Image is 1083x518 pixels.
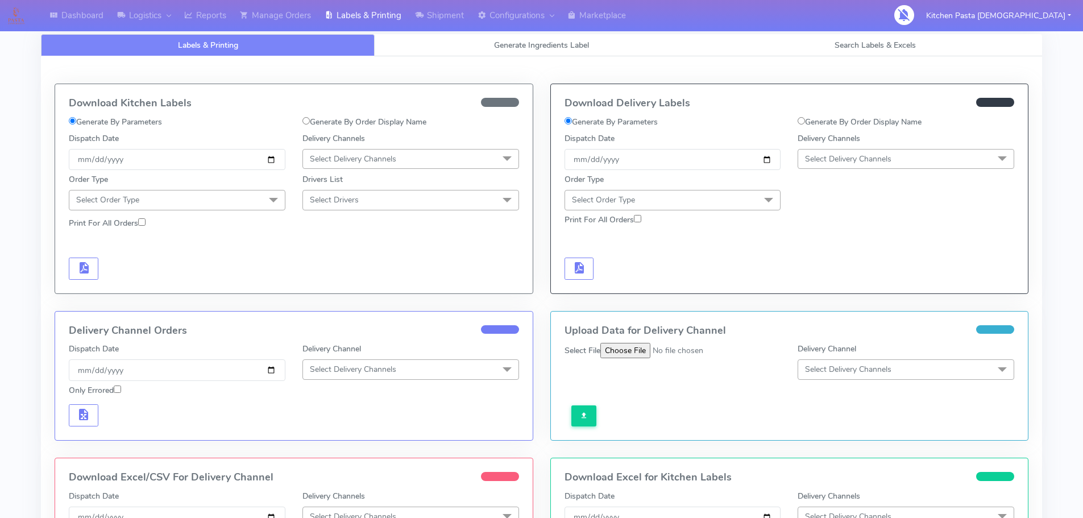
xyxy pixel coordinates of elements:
span: Select Delivery Channels [310,154,396,164]
input: Generate By Parameters [565,117,572,125]
label: Dispatch Date [69,343,119,355]
input: Print For All Orders [634,215,641,222]
label: Delivery Channels [798,490,860,502]
label: Dispatch Date [69,132,119,144]
label: Dispatch Date [565,132,615,144]
input: Generate By Order Display Name [302,117,310,125]
ul: Tabs [41,34,1042,56]
label: Delivery Channels [798,132,860,144]
label: Drivers List [302,173,343,185]
input: Only Errored [114,386,121,393]
input: Generate By Parameters [69,117,76,125]
h4: Delivery Channel Orders [69,325,519,337]
span: Select Order Type [572,194,635,205]
h4: Upload Data for Delivery Channel [565,325,1015,337]
label: Delivery Channel [798,343,856,355]
h4: Download Delivery Labels [565,98,1015,109]
span: Select Order Type [76,194,139,205]
span: Select Drivers [310,194,359,205]
button: Kitchen Pasta [DEMOGRAPHIC_DATA] [918,4,1080,27]
label: Only Errored [69,384,121,396]
label: Print For All Orders [69,217,146,229]
label: Generate By Parameters [69,116,162,128]
label: Delivery Channels [302,490,365,502]
input: Generate By Order Display Name [798,117,805,125]
label: Delivery Channels [302,132,365,144]
input: Print For All Orders [138,218,146,226]
label: Generate By Order Display Name [302,116,426,128]
label: Order Type [69,173,108,185]
label: Order Type [565,173,604,185]
h4: Download Excel for Kitchen Labels [565,472,1015,483]
span: Select Delivery Channels [805,364,891,375]
span: Generate Ingredients Label [494,40,589,51]
span: Select Delivery Channels [805,154,891,164]
label: Generate By Order Display Name [798,116,922,128]
span: Search Labels & Excels [835,40,916,51]
label: Select File [565,345,600,357]
h4: Download Kitchen Labels [69,98,519,109]
label: Dispatch Date [565,490,615,502]
label: Print For All Orders [565,214,641,226]
span: Labels & Printing [178,40,238,51]
label: Dispatch Date [69,490,119,502]
h4: Download Excel/CSV For Delivery Channel [69,472,519,483]
span: Select Delivery Channels [310,364,396,375]
label: Generate By Parameters [565,116,658,128]
label: Delivery Channel [302,343,361,355]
